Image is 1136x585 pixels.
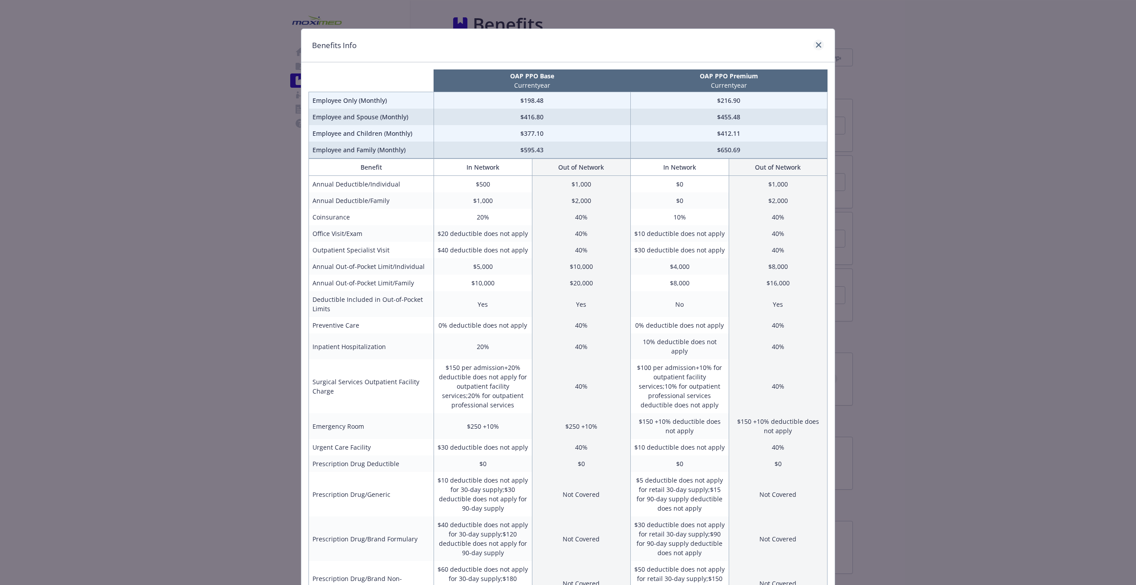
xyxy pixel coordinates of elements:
[434,516,532,561] td: $40 deductible does not apply for 30-day supply;$120 deductible does not apply for 90-day supply
[309,317,434,333] td: Preventive Care
[532,176,630,193] td: $1,000
[630,455,729,472] td: $0
[309,142,434,158] td: Employee and Family (Monthly)
[434,92,630,109] td: $198.48
[434,109,630,125] td: $416.80
[632,71,825,81] p: OAP PPO Premium
[434,176,532,193] td: $500
[729,225,827,242] td: 40%
[729,192,827,209] td: $2,000
[435,71,629,81] p: OAP PPO Base
[729,359,827,413] td: 40%
[729,317,827,333] td: 40%
[630,275,729,291] td: $8,000
[630,291,729,317] td: No
[630,209,729,225] td: 10%
[434,291,532,317] td: Yes
[532,192,630,209] td: $2,000
[309,275,434,291] td: Annual Out-of-Pocket Limit/Family
[630,439,729,455] td: $10 deductible does not apply
[434,159,532,176] th: In Network
[532,455,630,472] td: $0
[630,192,729,209] td: $0
[309,333,434,359] td: Inpatient Hospitalization
[630,472,729,516] td: $5 deductible does not apply for retail 30-day supply;$15 for 90-day supply deductible does not a...
[309,472,434,516] td: Prescription Drug/Generic
[630,125,827,142] td: $412.11
[630,242,729,258] td: $30 deductible does not apply
[532,209,630,225] td: 40%
[532,291,630,317] td: Yes
[312,40,357,51] h1: Benefits Info
[630,359,729,413] td: $100 per admission+10% for outpatient facility services;10% for outpatient professional services ...
[434,258,532,275] td: $5,000
[630,516,729,561] td: $30 deductible does not apply for retail 30-day supply;$90 for 90-day supply deductible does not ...
[532,472,630,516] td: Not Covered
[434,225,532,242] td: $20 deductible does not apply
[630,413,729,439] td: $150 +10% deductible does not apply
[434,317,532,333] td: 0% deductible does not apply
[630,159,729,176] th: In Network
[434,242,532,258] td: $40 deductible does not apply
[434,472,532,516] td: $10 deductible does not apply for 30-day supply;$30 deductible does not apply for 90-day supply
[434,209,532,225] td: 20%
[434,333,532,359] td: 20%
[630,109,827,125] td: $455.48
[309,125,434,142] td: Employee and Children (Monthly)
[729,333,827,359] td: 40%
[309,242,434,258] td: Outpatient Specialist Visit
[729,209,827,225] td: 40%
[309,455,434,472] td: Prescription Drug Deductible
[309,176,434,193] td: Annual Deductible/Individual
[532,242,630,258] td: 40%
[532,413,630,439] td: $250 +10%
[532,159,630,176] th: Out of Network
[813,40,824,50] a: close
[309,516,434,561] td: Prescription Drug/Brand Formulary
[309,92,434,109] td: Employee Only (Monthly)
[532,333,630,359] td: 40%
[309,359,434,413] td: Surgical Services Outpatient Facility Charge
[435,81,629,90] p: Current year
[729,439,827,455] td: 40%
[630,142,827,158] td: $650.69
[309,209,434,225] td: Coinsurance
[309,291,434,317] td: Deductible Included in Out-of-Pocket Limits
[309,159,434,176] th: Benefit
[630,333,729,359] td: 10% deductible does not apply
[532,275,630,291] td: $20,000
[309,192,434,209] td: Annual Deductible/Family
[729,242,827,258] td: 40%
[729,472,827,516] td: Not Covered
[434,275,532,291] td: $10,000
[309,258,434,275] td: Annual Out-of-Pocket Limit/Individual
[729,455,827,472] td: $0
[434,142,630,158] td: $595.43
[434,413,532,439] td: $250 +10%
[729,413,827,439] td: $150 +10% deductible does not apply
[532,225,630,242] td: 40%
[532,258,630,275] td: $10,000
[632,81,825,90] p: Current year
[630,92,827,109] td: $216.90
[309,413,434,439] td: Emergency Room
[729,291,827,317] td: Yes
[630,317,729,333] td: 0% deductible does not apply
[729,258,827,275] td: $8,000
[729,176,827,193] td: $1,000
[532,439,630,455] td: 40%
[434,125,630,142] td: $377.10
[309,69,434,92] th: intentionally left blank
[729,275,827,291] td: $16,000
[532,359,630,413] td: 40%
[434,439,532,455] td: $30 deductible does not apply
[729,159,827,176] th: Out of Network
[729,516,827,561] td: Not Covered
[434,455,532,472] td: $0
[434,192,532,209] td: $1,000
[309,225,434,242] td: Office Visit/Exam
[434,359,532,413] td: $150 per admission+20% deductible does not apply for outpatient facility services;20% for outpati...
[309,109,434,125] td: Employee and Spouse (Monthly)
[532,516,630,561] td: Not Covered
[532,317,630,333] td: 40%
